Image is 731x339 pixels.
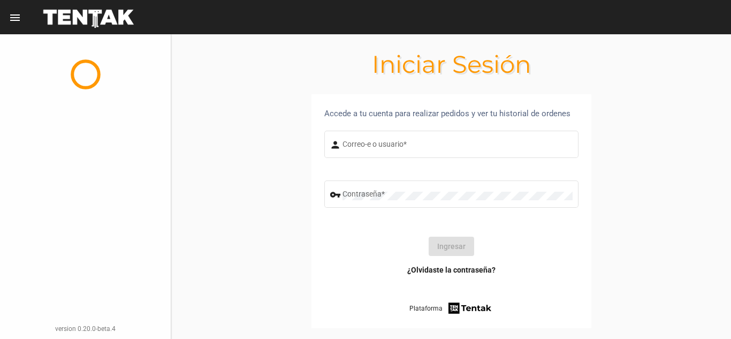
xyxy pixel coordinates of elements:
[409,301,493,315] a: Plataforma
[407,265,496,275] a: ¿Olvidaste la contraseña?
[409,303,443,314] span: Plataforma
[324,107,578,120] div: Accede a tu cuenta para realizar pedidos y ver tu historial de ordenes
[447,301,493,315] img: tentak-firm.png
[9,11,21,24] mat-icon: menu
[9,323,162,334] div: version 0.20.0-beta.4
[330,189,342,201] mat-icon: vpn_key
[171,56,731,73] h1: Iniciar Sesión
[429,237,474,256] button: Ingresar
[330,139,342,152] mat-icon: person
